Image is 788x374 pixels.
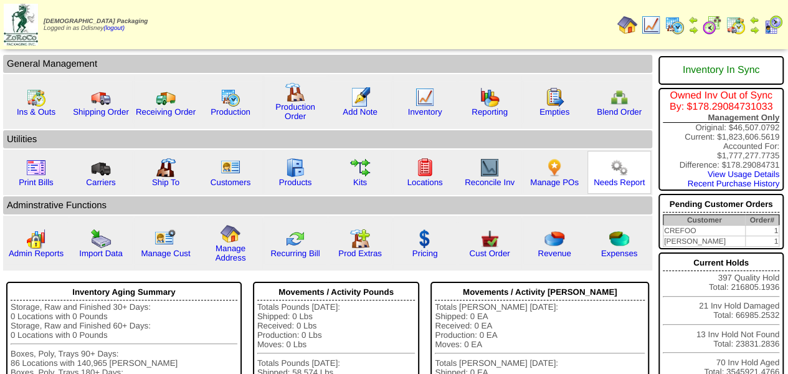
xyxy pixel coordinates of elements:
div: Original: $46,507.0792 Current: $1,823,606.5619 Accounted For: $1,777,277.7735 Difference: $178.2... [658,88,784,191]
img: calendarcustomer.gif [763,15,783,35]
a: Locations [407,178,442,187]
div: Inventory In Sync [663,59,779,82]
img: orders.gif [350,87,370,107]
div: Movements / Activity Pounds [257,284,415,300]
a: Needs Report [594,178,645,187]
a: Manage Address [216,244,246,262]
img: graph2.png [26,229,46,249]
img: truck3.gif [91,158,111,178]
img: import.gif [91,229,111,249]
img: reconcile.gif [285,229,305,249]
a: Admin Reports [9,249,64,258]
td: CREFOO [663,226,746,236]
img: cust_order.png [480,229,500,249]
a: Pricing [412,249,438,258]
img: prodextras.gif [350,229,370,249]
th: Order# [745,215,779,226]
img: calendarinout.gif [726,15,746,35]
img: pie_chart.png [544,229,564,249]
img: network.png [609,87,629,107]
a: Ship To [152,178,179,187]
a: Reporting [472,107,508,117]
img: line_graph.gif [415,87,435,107]
img: arrowright.gif [749,25,759,35]
td: 1 [745,236,779,247]
div: Pending Customer Orders [663,196,779,213]
a: View Usage Details [708,170,779,179]
img: invoice2.gif [26,158,46,178]
a: Manage Cust [141,249,190,258]
img: line_graph.gif [641,15,661,35]
a: Prod Extras [338,249,382,258]
img: workflow.gif [350,158,370,178]
img: factory.gif [285,82,305,102]
td: Utilities [3,130,652,148]
a: Shipping Order [73,107,129,117]
img: truck.gif [91,87,111,107]
a: Receiving Order [136,107,196,117]
a: Expenses [601,249,638,258]
a: Empties [539,107,569,117]
img: arrowright.gif [688,25,698,35]
a: Recent Purchase History [688,179,779,188]
a: Products [279,178,312,187]
a: Print Bills [19,178,54,187]
a: Production [211,107,250,117]
td: 1 [745,226,779,236]
div: Management Only [663,113,779,123]
div: Owned Inv Out of Sync By: $178.29084731033 [663,90,779,113]
img: arrowleft.gif [688,15,698,25]
a: Kits [353,178,367,187]
img: managecust.png [154,229,178,249]
a: Add Note [343,107,377,117]
img: line_graph2.gif [480,158,500,178]
td: General Management [3,55,652,73]
a: Cust Order [469,249,510,258]
img: calendarinout.gif [26,87,46,107]
img: po.png [544,158,564,178]
a: Carriers [86,178,115,187]
a: (logout) [103,25,125,32]
a: Recurring Bill [270,249,320,258]
img: arrowleft.gif [749,15,759,25]
img: workorder.gif [544,87,564,107]
div: Movements / Activity [PERSON_NAME] [435,284,645,300]
img: truck2.gif [156,87,176,107]
div: Inventory Aging Summary [11,284,237,300]
a: Customers [211,178,250,187]
th: Customer [663,215,746,226]
span: Logged in as Ddisney [44,18,148,32]
a: Reconcile Inv [465,178,515,187]
a: Manage POs [530,178,579,187]
img: calendarprod.gif [221,87,240,107]
td: Adminstrative Functions [3,196,652,214]
a: Inventory [408,107,442,117]
img: workflow.png [609,158,629,178]
a: Blend Order [597,107,642,117]
img: locations.gif [415,158,435,178]
a: Revenue [538,249,571,258]
img: cabinet.gif [285,158,305,178]
img: factory2.gif [156,158,176,178]
img: graph.gif [480,87,500,107]
img: zoroco-logo-small.webp [4,4,38,46]
a: Ins & Outs [17,107,55,117]
td: [PERSON_NAME] [663,236,746,247]
img: pie_chart2.png [609,229,629,249]
a: Import Data [79,249,123,258]
a: Production Order [275,102,315,121]
img: calendarprod.gif [665,15,685,35]
span: [DEMOGRAPHIC_DATA] Packaging [44,18,148,25]
img: dollar.gif [415,229,435,249]
img: home.gif [221,224,240,244]
img: customers.gif [221,158,240,178]
img: home.gif [617,15,637,35]
div: Current Holds [663,255,779,271]
img: calendarblend.gif [702,15,722,35]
